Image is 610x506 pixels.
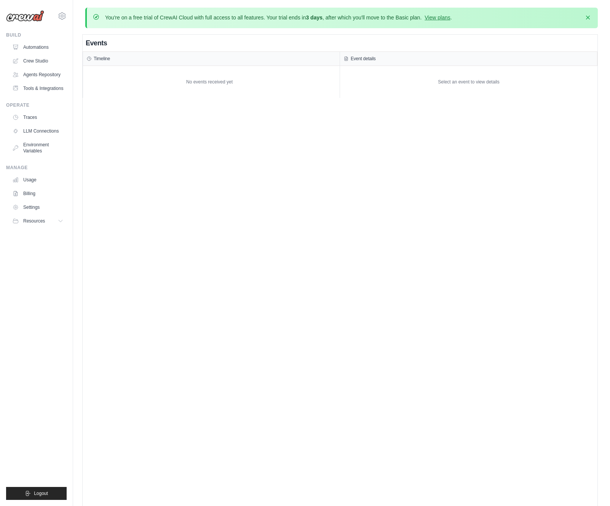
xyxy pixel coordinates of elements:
a: Billing [9,187,67,200]
p: You're on a free trial of CrewAI Cloud with full access to all features. Your trial ends in , aft... [105,14,452,21]
h3: Event details [351,56,376,62]
h3: Timeline [94,56,110,62]
strong: 3 days [306,14,323,21]
a: Automations [9,41,67,53]
a: Crew Studio [9,55,67,67]
button: Resources [9,215,67,227]
button: Logout [6,487,67,500]
a: Traces [9,111,67,123]
a: Agents Repository [9,69,67,81]
div: Manage [6,165,67,171]
span: Resources [23,218,45,224]
a: View plans [425,14,450,21]
a: Usage [9,174,67,186]
span: Logout [34,490,48,496]
div: Select an event to view details [438,79,499,85]
a: Tools & Integrations [9,82,67,94]
img: Logo [6,10,44,22]
a: Environment Variables [9,139,67,157]
div: Build [6,32,67,38]
div: No events received yet [83,70,336,94]
div: Operate [6,102,67,108]
h2: Events [86,38,107,48]
a: LLM Connections [9,125,67,137]
a: Settings [9,201,67,213]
